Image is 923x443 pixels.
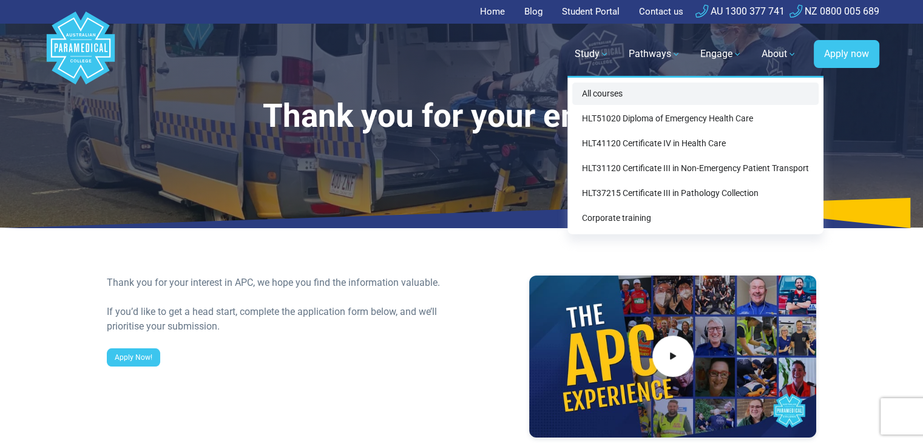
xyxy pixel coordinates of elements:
[107,276,455,290] div: Thank you for your interest in APC, we hope you find the information valuable.
[814,40,879,68] a: Apply now
[789,5,879,17] a: NZ 0800 005 689
[572,207,819,229] a: Corporate training
[693,37,749,71] a: Engage
[107,305,455,334] div: If you’d like to get a head start, complete the application form below, and we’ll prioritise your...
[572,182,819,205] a: HLT37215 Certificate III in Pathology Collection
[44,24,117,85] a: Australian Paramedical College
[572,83,819,105] a: All courses
[754,37,804,71] a: About
[107,97,817,135] h1: Thank you for your enquiry!
[567,37,617,71] a: Study
[621,37,688,71] a: Pathways
[572,132,819,155] a: HLT41120 Certificate IV in Health Care
[107,348,160,367] a: Apply Now!
[695,5,785,17] a: AU 1300 377 741
[572,157,819,180] a: HLT31120 Certificate III in Non-Emergency Patient Transport
[572,107,819,130] a: HLT51020 Diploma of Emergency Health Care
[567,76,823,234] div: Study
